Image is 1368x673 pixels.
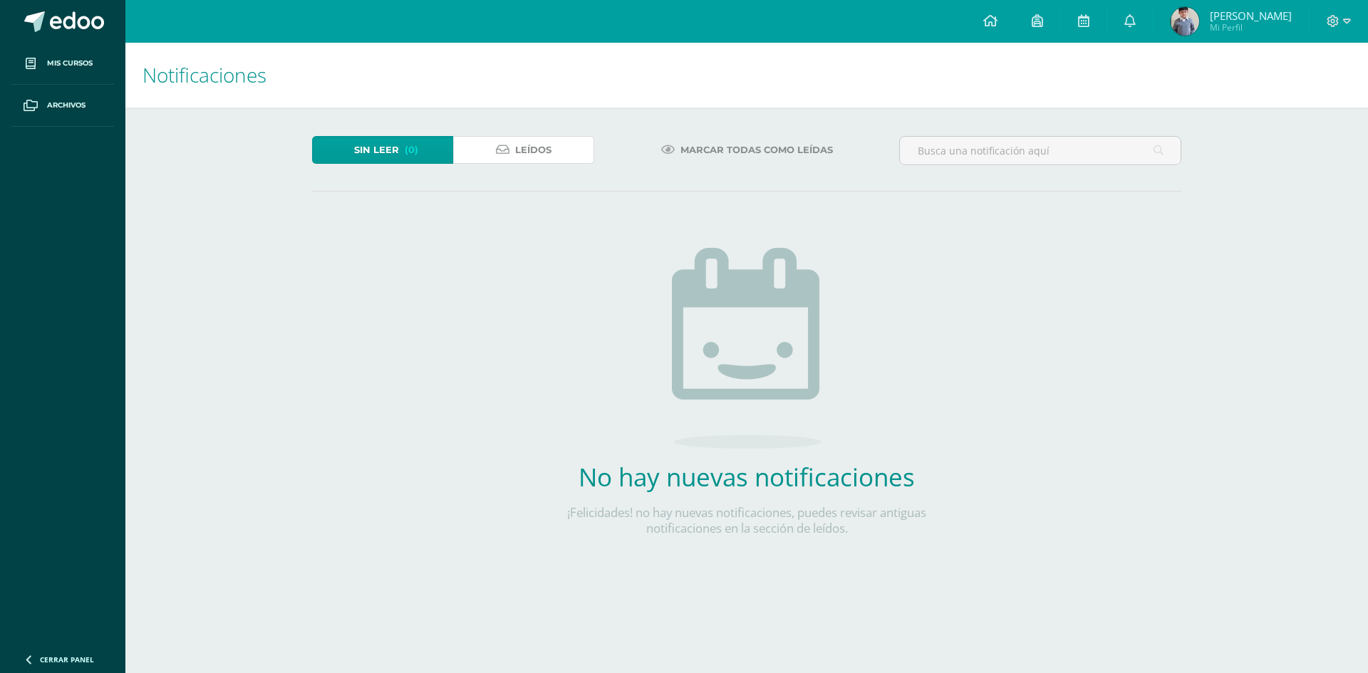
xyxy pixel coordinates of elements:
a: Leídos [453,136,594,164]
img: 5beb38fec7668301f370e1681d348f64.png [1171,7,1199,36]
span: Mi Perfil [1210,21,1292,33]
a: Archivos [11,85,114,127]
a: Mis cursos [11,43,114,85]
span: Cerrar panel [40,654,94,664]
h2: No hay nuevas notificaciones [537,460,957,494]
input: Busca una notificación aquí [900,137,1181,165]
span: Leídos [515,137,551,163]
span: Sin leer [354,137,399,163]
img: no_activities.png [672,248,822,449]
a: Marcar todas como leídas [643,136,851,164]
a: Sin leer(0) [312,136,453,164]
span: Notificaciones [142,61,266,88]
p: ¡Felicidades! no hay nuevas notificaciones, puedes revisar antiguas notificaciones en la sección ... [537,505,957,536]
span: Marcar todas como leídas [680,137,833,163]
span: [PERSON_NAME] [1210,9,1292,23]
span: Archivos [47,100,85,111]
span: Mis cursos [47,58,93,69]
span: (0) [405,137,418,163]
